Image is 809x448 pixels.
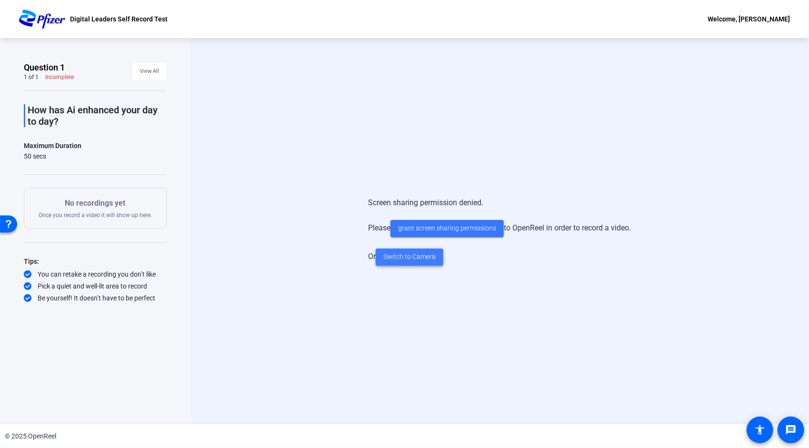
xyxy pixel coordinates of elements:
button: grant screen sharing permissions [390,220,504,237]
div: 50 secs [24,151,81,161]
div: Welcome, [PERSON_NAME] [708,13,790,25]
div: Tips: [24,256,167,267]
div: Incomplete [45,73,74,81]
div: Screen sharing permission denied. Please to OpenReel in order to record a video. Or [368,188,631,275]
div: Once you record a video it will show up here. [39,198,152,219]
span: Question 1 [24,62,65,73]
mat-icon: accessibility [754,424,766,436]
div: Be yourself! It doesn’t have to be perfect [24,293,167,303]
span: Switch to Camera [383,252,436,262]
button: View All [132,63,167,80]
div: Maximum Duration [24,140,81,151]
div: You can retake a recording you don’t like [24,269,167,279]
div: © 2025 OpenReel [5,431,56,441]
img: OpenReel logo [19,10,65,29]
mat-icon: message [785,424,797,436]
span: View All [140,64,159,79]
div: 1 of 1 [24,73,39,81]
button: Switch to Camera [376,249,443,266]
div: Pick a quiet and well-lit area to record [24,281,167,291]
p: No recordings yet [39,198,152,209]
p: How has Ai enhanced your day to day? [28,104,167,127]
span: grant screen sharing permissions [398,223,496,233]
p: Digital Leaders Self Record Test [70,13,168,25]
